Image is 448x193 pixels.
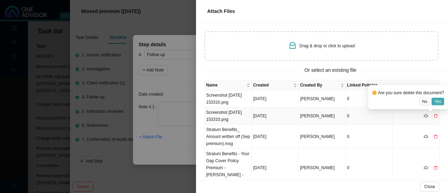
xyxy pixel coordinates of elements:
[252,125,299,149] td: [DATE]
[206,82,245,89] span: Name
[300,165,335,170] span: [PERSON_NAME]
[253,82,292,89] span: Created
[419,98,430,105] button: No
[378,89,444,96] div: Are you sure delete this document?
[424,135,428,139] span: cloud-download
[346,108,393,125] td: 0
[205,125,252,149] td: Stratum Benefits_ Amount written off (Sep premium).msg
[288,41,297,50] span: inbox
[205,149,252,187] td: Stratum Benefits - Your Gap Cover Policy Premium - [PERSON_NAME] - GAP0422138.msg
[205,90,252,108] td: Screenshot [DATE] 153310.png
[252,90,299,108] td: [DATE]
[205,80,252,90] th: Name
[434,98,441,105] span: Yes
[434,135,438,139] span: delete
[422,98,427,105] span: No
[205,108,252,125] td: Screenshot [DATE] 153310.png
[252,108,299,125] td: [DATE]
[300,134,335,139] span: [PERSON_NAME]
[252,80,299,90] th: Created
[432,98,444,105] button: Yes
[300,82,339,89] span: Created By
[372,91,377,95] span: exclamation-circle
[346,90,393,108] td: 0
[434,114,438,118] span: delete
[424,183,435,190] span: Close
[346,149,393,187] td: 0
[300,66,362,74] span: Or select an existing file
[434,166,438,170] span: delete
[424,114,428,118] span: cloud-download
[424,166,428,170] span: cloud-download
[300,113,335,118] span: [PERSON_NAME]
[300,96,335,101] span: [PERSON_NAME]
[207,8,235,14] span: Attach Files
[300,43,355,48] span: Drag & drop or click to upload
[346,80,393,90] th: Linked Policies
[252,149,299,187] td: [DATE]
[299,80,345,90] th: Created By
[346,125,393,149] td: 0
[420,182,439,192] button: Close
